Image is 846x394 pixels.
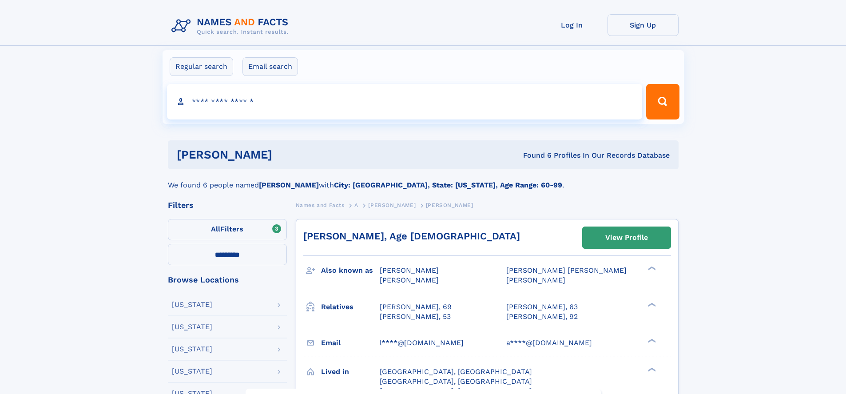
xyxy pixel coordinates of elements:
[167,84,643,119] input: search input
[506,312,578,322] a: [PERSON_NAME], 92
[354,202,358,208] span: A
[259,181,319,189] b: [PERSON_NAME]
[397,151,670,160] div: Found 6 Profiles In Our Records Database
[172,323,212,330] div: [US_STATE]
[170,57,233,76] label: Regular search
[380,266,439,275] span: [PERSON_NAME]
[380,302,452,312] a: [PERSON_NAME], 69
[172,346,212,353] div: [US_STATE]
[168,14,296,38] img: Logo Names and Facts
[368,202,416,208] span: [PERSON_NAME]
[646,266,656,271] div: ❯
[321,364,380,379] h3: Lived in
[303,231,520,242] a: [PERSON_NAME], Age [DEMOGRAPHIC_DATA]
[536,14,608,36] a: Log In
[380,367,532,376] span: [GEOGRAPHIC_DATA], [GEOGRAPHIC_DATA]
[168,169,679,191] div: We found 6 people named with .
[426,202,473,208] span: [PERSON_NAME]
[646,338,656,343] div: ❯
[296,199,345,211] a: Names and Facts
[242,57,298,76] label: Email search
[605,227,648,248] div: View Profile
[177,149,398,160] h1: [PERSON_NAME]
[506,302,578,312] a: [PERSON_NAME], 63
[321,263,380,278] h3: Also known as
[506,276,565,284] span: [PERSON_NAME]
[646,302,656,307] div: ❯
[646,84,679,119] button: Search Button
[380,312,451,322] a: [PERSON_NAME], 53
[354,199,358,211] a: A
[172,301,212,308] div: [US_STATE]
[506,266,627,275] span: [PERSON_NAME] [PERSON_NAME]
[168,219,287,240] label: Filters
[380,276,439,284] span: [PERSON_NAME]
[368,199,416,211] a: [PERSON_NAME]
[321,299,380,314] h3: Relatives
[583,227,671,248] a: View Profile
[172,368,212,375] div: [US_STATE]
[608,14,679,36] a: Sign Up
[211,225,220,233] span: All
[168,201,287,209] div: Filters
[168,276,287,284] div: Browse Locations
[380,377,532,386] span: [GEOGRAPHIC_DATA], [GEOGRAPHIC_DATA]
[321,335,380,350] h3: Email
[334,181,562,189] b: City: [GEOGRAPHIC_DATA], State: [US_STATE], Age Range: 60-99
[646,366,656,372] div: ❯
